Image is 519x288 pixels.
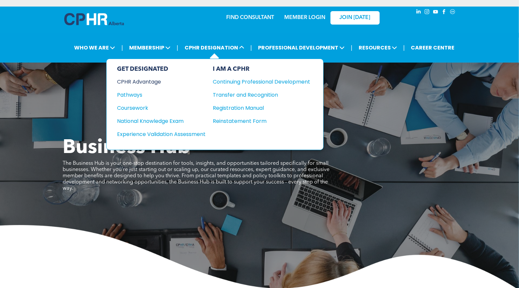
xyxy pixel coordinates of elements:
span: Business Hub [63,138,191,158]
a: youtube [432,8,439,17]
a: Transfer and Recognition [213,91,310,99]
a: CAREER CENTRE [409,42,457,54]
a: National Knowledge Exam [117,117,206,125]
a: MEMBER LOGIN [284,15,325,20]
li: | [250,41,252,54]
div: CPHR Advantage [117,78,197,86]
li: | [403,41,405,54]
a: Registration Manual [213,104,310,112]
div: GET DESIGNATED [117,66,206,73]
a: Coursework [117,104,206,112]
span: The Business Hub is your one-stop destination for tools, insights, and opportunities tailored spe... [63,161,330,191]
div: Reinstatement Form [213,117,300,125]
img: A blue and white logo for cp alberta [64,13,124,25]
li: | [121,41,123,54]
span: PROFESSIONAL DEVELOPMENT [256,42,347,54]
span: MEMBERSHIP [127,42,172,54]
span: WHO WE ARE [72,42,117,54]
a: Reinstatement Form [213,117,310,125]
li: | [177,41,178,54]
a: Experience Validation Assessment [117,130,206,138]
a: Continuing Professional Development [213,78,310,86]
div: Coursework [117,104,197,112]
a: FIND CONSULTANT [227,15,274,20]
a: instagram [424,8,431,17]
li: | [351,41,352,54]
div: I AM A CPHR [213,66,310,73]
div: Registration Manual [213,104,300,112]
div: Continuing Professional Development [213,78,300,86]
span: CPHR DESIGNATION [183,42,246,54]
a: Pathways [117,91,206,99]
div: Transfer and Recognition [213,91,300,99]
span: JOIN [DATE] [340,15,370,21]
div: Experience Validation Assessment [117,130,197,138]
a: JOIN [DATE] [330,11,380,25]
span: RESOURCES [357,42,399,54]
div: National Knowledge Exam [117,117,197,125]
a: Social network [449,8,456,17]
div: Pathways [117,91,197,99]
a: linkedin [415,8,422,17]
a: CPHR Advantage [117,78,206,86]
a: facebook [441,8,448,17]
